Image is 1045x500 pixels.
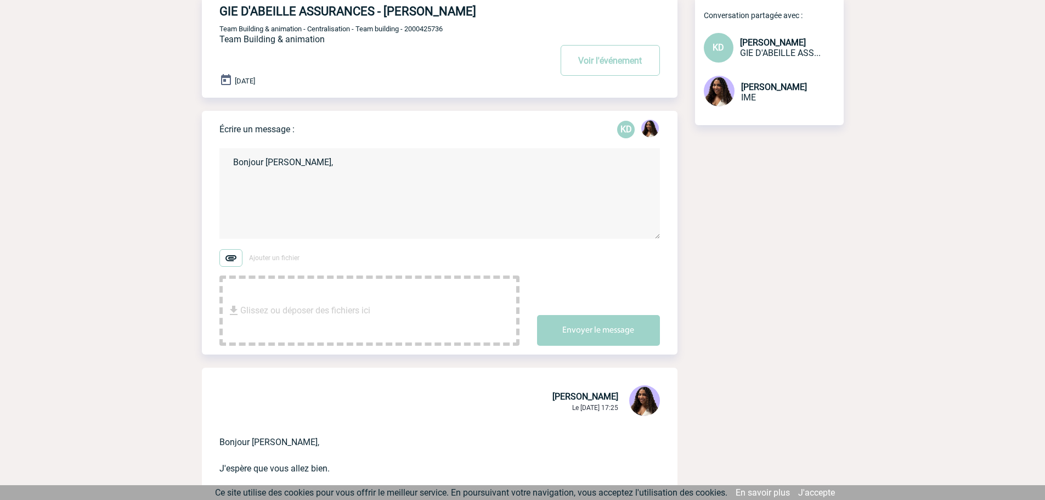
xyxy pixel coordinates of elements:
img: 131234-0.jpg [629,385,660,416]
span: IME [741,92,756,103]
span: [PERSON_NAME] [552,391,618,402]
span: GIE D'ABEILLE ASSURANCES [740,48,821,58]
div: Jessica NETO BOGALHO [641,120,659,139]
img: 131234-0.jpg [704,76,735,106]
h4: GIE D'ABEILLE ASSURANCES - [PERSON_NAME] [219,4,518,18]
span: Le [DATE] 17:25 [572,404,618,412]
p: Conversation partagée avec : [704,11,844,20]
p: KD [617,121,635,138]
a: En savoir plus [736,487,790,498]
span: Glissez ou déposer des fichiers ici [240,283,370,338]
span: KD [713,42,724,53]
a: J'accepte [798,487,835,498]
span: Team Building & animation [219,34,325,44]
img: file_download.svg [227,304,240,317]
img: 131234-0.jpg [641,120,659,137]
div: Kristell DESNOYER [617,121,635,138]
span: Ajouter un fichier [249,254,300,262]
button: Voir l'événement [561,45,660,76]
p: Écrire un message : [219,124,295,134]
button: Envoyer le message [537,315,660,346]
span: Ce site utilise des cookies pour vous offrir le meilleur service. En poursuivant votre navigation... [215,487,727,498]
span: Team Building & animation - Centralisation - Team building - 2000425736 [219,25,443,33]
span: [PERSON_NAME] [740,37,806,48]
span: [PERSON_NAME] [741,82,807,92]
span: [DATE] [235,77,255,85]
